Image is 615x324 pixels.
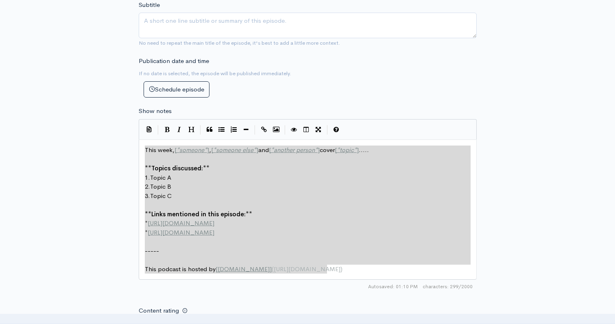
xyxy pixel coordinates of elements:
span: another person [274,146,315,154]
button: Quote [203,124,216,136]
button: Insert Horizontal Line [240,124,252,136]
i: | [255,125,255,135]
span: someone else [216,146,253,154]
button: Insert Image [270,124,282,136]
span: ] [270,265,272,273]
button: Schedule episode [144,81,209,98]
span: Topic C [150,192,172,200]
span: [ [335,146,337,154]
button: Toggle Fullscreen [312,124,325,136]
button: Italic [173,124,185,136]
span: 1. [145,174,150,181]
span: ----- [145,247,159,254]
span: , [209,146,211,154]
i: | [158,125,159,135]
span: Links mentioned in this episode: [151,210,246,218]
span: [ [216,265,218,273]
button: Markdown Guide [330,124,342,136]
button: Toggle Side by Side [300,124,312,136]
span: [URL][DOMAIN_NAME] [148,228,214,236]
span: ] [207,146,209,154]
small: If no date is selected, the episode will be published immediately. [139,70,291,77]
button: Numbered List [228,124,240,136]
span: ..... [359,146,369,154]
span: Topic A [150,174,171,181]
span: [ [269,146,271,154]
span: [URL][DOMAIN_NAME] [148,219,214,227]
span: ) [340,265,342,273]
span: ] [357,146,359,154]
i: | [327,125,328,135]
span: 299/2000 [423,283,473,290]
span: ] [318,146,320,154]
button: Create Link [258,124,270,136]
span: ( [272,265,274,273]
span: This week, [145,146,174,154]
small: No need to repeat the main title of the episode, it's best to add a little more context. [139,39,340,46]
span: ] [256,146,258,154]
span: This podcast is hosted by [145,265,216,273]
span: [ [211,146,213,154]
label: Publication date and time [139,57,209,66]
span: Topic B [150,183,171,190]
span: Autosaved: 01:10 PM [368,283,418,290]
label: Show notes [139,107,172,116]
span: cover [320,146,335,154]
span: 2. [145,183,150,190]
button: Heading [185,124,198,136]
span: 3. [145,192,150,200]
label: Subtitle [139,0,160,10]
i: | [200,125,201,135]
button: Bold [161,124,173,136]
button: Generic List [216,124,228,136]
span: [DOMAIN_NAME] [218,265,270,273]
span: Topics discussed: [151,164,203,172]
span: someone [179,146,204,154]
button: Insert Show Notes Template [143,123,155,135]
label: Content rating [139,302,179,319]
span: [URL][DOMAIN_NAME] [274,265,340,273]
span: topic [340,146,354,154]
span: and [258,146,269,154]
span: [ [174,146,177,154]
button: Toggle Preview [288,124,300,136]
